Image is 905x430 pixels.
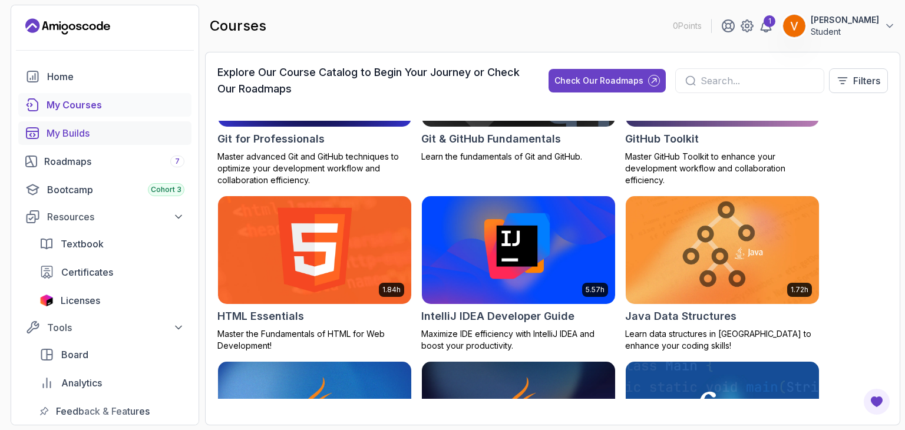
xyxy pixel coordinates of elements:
img: jetbrains icon [39,295,54,306]
h2: Java Data Structures [625,308,736,325]
div: My Courses [47,98,184,112]
button: Check Our Roadmaps [549,69,666,92]
button: Open Feedback Button [863,388,891,416]
p: 5.57h [586,285,605,295]
a: certificates [32,260,191,284]
span: 7 [175,157,180,166]
button: user profile image[PERSON_NAME]Student [782,14,896,38]
p: [PERSON_NAME] [811,14,879,26]
button: Resources [18,206,191,227]
img: IntelliJ IDEA Developer Guide card [422,196,615,305]
h2: Git for Professionals [217,131,325,147]
p: Master the Fundamentals of HTML for Web Development! [217,328,412,352]
h2: HTML Essentials [217,308,304,325]
button: Filters [829,68,888,93]
span: Certificates [61,265,113,279]
div: Bootcamp [47,183,184,197]
span: Board [61,348,88,362]
a: licenses [32,289,191,312]
h2: courses [210,16,266,35]
div: Home [47,70,184,84]
span: Feedback & Features [56,404,150,418]
div: My Builds [47,126,184,140]
span: Textbook [61,237,104,251]
a: Landing page [25,17,110,36]
a: roadmaps [18,150,191,173]
div: Roadmaps [44,154,184,168]
div: Resources [47,210,184,224]
input: Search... [701,74,814,88]
p: 0 Points [673,20,702,32]
a: bootcamp [18,178,191,201]
p: Student [811,26,879,38]
p: Master advanced Git and GitHub techniques to optimize your development workflow and collaboration... [217,151,412,186]
a: board [32,343,191,366]
a: builds [18,121,191,145]
a: home [18,65,191,88]
span: Cohort 3 [151,185,181,194]
div: Tools [47,320,184,335]
a: HTML Essentials card1.84hHTML EssentialsMaster the Fundamentals of HTML for Web Development! [217,196,412,352]
p: Master GitHub Toolkit to enhance your development workflow and collaboration efficiency. [625,151,820,186]
img: user profile image [783,15,805,37]
h2: IntelliJ IDEA Developer Guide [421,308,574,325]
img: HTML Essentials card [218,196,411,305]
a: analytics [32,371,191,395]
p: 1.84h [382,285,401,295]
a: IntelliJ IDEA Developer Guide card5.57hIntelliJ IDEA Developer GuideMaximize IDE efficiency with ... [421,196,616,352]
span: Licenses [61,293,100,307]
a: textbook [32,232,191,256]
p: Maximize IDE efficiency with IntelliJ IDEA and boost your productivity. [421,328,616,352]
a: 1 [759,19,773,33]
a: Java Data Structures card1.72hJava Data StructuresLearn data structures in [GEOGRAPHIC_DATA] to e... [625,196,820,352]
a: feedback [32,399,191,423]
h3: Explore Our Course Catalog to Begin Your Journey or Check Our Roadmaps [217,64,527,97]
a: courses [18,93,191,117]
h2: GitHub Toolkit [625,131,699,147]
h2: Git & GitHub Fundamentals [421,131,561,147]
div: Check Our Roadmaps [554,75,643,87]
p: 1.72h [791,285,808,295]
div: 1 [764,15,775,27]
p: Learn the fundamentals of Git and GitHub. [421,151,616,163]
span: Analytics [61,376,102,390]
p: Learn data structures in [GEOGRAPHIC_DATA] to enhance your coding skills! [625,328,820,352]
button: Tools [18,317,191,338]
img: Java Data Structures card [626,196,819,305]
p: Filters [853,74,880,88]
